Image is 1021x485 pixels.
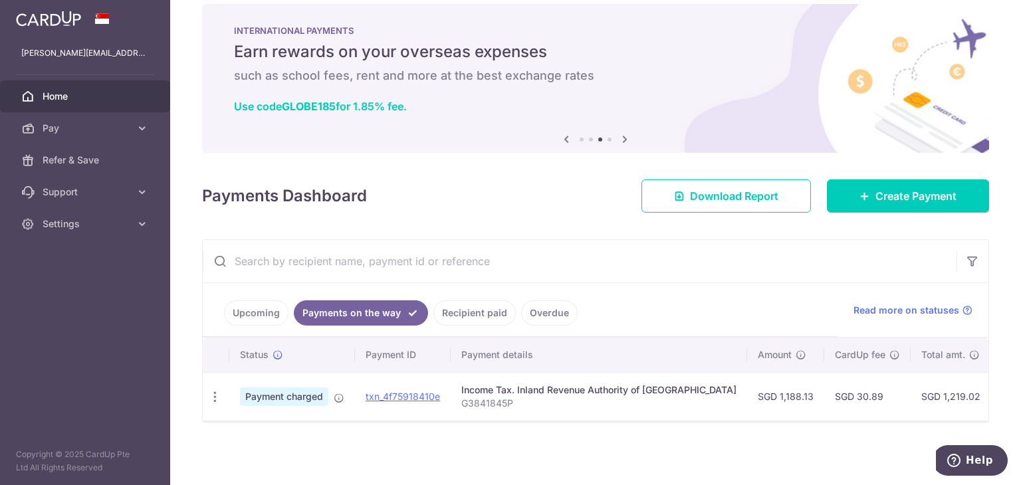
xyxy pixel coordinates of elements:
a: Download Report [641,179,811,213]
a: txn_4f75918410e [366,391,440,402]
h4: Payments Dashboard [202,184,367,208]
h5: Earn rewards on your overseas expenses [234,41,957,62]
img: CardUp [16,11,81,27]
span: Payment charged [240,387,328,406]
span: Total amt. [921,348,965,361]
a: Create Payment [827,179,989,213]
th: Payment ID [355,338,451,372]
div: Income Tax. Inland Revenue Authority of [GEOGRAPHIC_DATA] [461,383,737,397]
span: Settings [43,217,130,231]
iframe: Opens a widget where you can find more information [936,445,1008,478]
a: Recipient paid [433,300,516,326]
b: GLOBE185 [282,100,336,113]
p: G3841845P [461,397,737,410]
span: Pay [43,122,130,135]
span: Amount [758,348,792,361]
span: Read more on statuses [853,304,959,317]
a: Payments on the way [294,300,428,326]
a: Use codeGLOBE185for 1.85% fee. [234,100,407,113]
h6: such as school fees, rent and more at the best exchange rates [234,68,957,84]
span: Support [43,185,130,199]
td: SGD 30.89 [824,372,911,421]
span: Home [43,90,130,103]
span: Status [240,348,269,361]
td: SGD 1,219.02 [911,372,991,421]
td: SGD 1,188.13 [747,372,824,421]
a: Overdue [521,300,578,326]
input: Search by recipient name, payment id or reference [203,240,957,282]
span: CardUp fee [835,348,885,361]
p: INTERNATIONAL PAYMENTS [234,25,957,36]
span: Refer & Save [43,153,130,167]
span: Create Payment [875,188,957,204]
span: Download Report [690,188,778,204]
img: International Payment Banner [202,4,989,153]
p: [PERSON_NAME][EMAIL_ADDRESS][DOMAIN_NAME] [21,47,149,60]
th: Payment details [451,338,747,372]
a: Upcoming [224,300,288,326]
a: Read more on statuses [853,304,972,317]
